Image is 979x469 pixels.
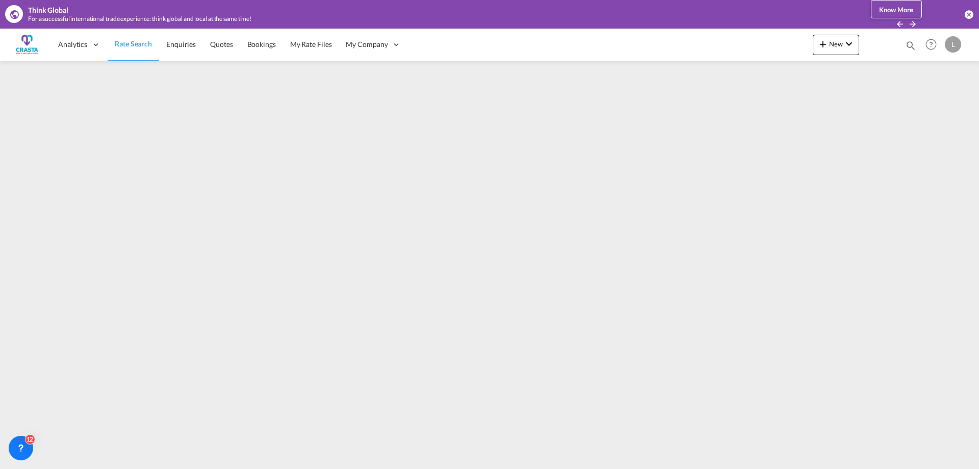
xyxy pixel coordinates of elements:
[210,40,233,48] span: Quotes
[908,19,917,29] button: icon-arrow-right
[922,36,940,53] span: Help
[28,5,68,15] div: Think Global
[945,36,961,53] div: L
[159,28,203,61] a: Enquiries
[817,40,855,48] span: New
[51,28,108,61] div: Analytics
[905,40,916,51] md-icon: icon-magnify
[879,6,913,14] span: Know More
[895,19,905,29] md-icon: icon-arrow-left
[843,38,855,50] md-icon: icon-chevron-down
[346,39,388,50] span: My Company
[166,40,196,48] span: Enquiries
[895,19,907,29] button: icon-arrow-left
[922,36,945,54] div: Help
[58,39,87,50] span: Analytics
[283,28,339,61] a: My Rate Files
[115,39,152,48] span: Rate Search
[108,28,159,61] a: Rate Search
[15,33,38,56] img: ac429df091a311ed8aa72df674ea3bd9.png
[290,40,332,48] span: My Rate Files
[817,38,829,50] md-icon: icon-plus 400-fg
[240,28,283,61] a: Bookings
[964,9,974,19] button: icon-close-circle
[247,40,276,48] span: Bookings
[203,28,240,61] a: Quotes
[339,28,408,61] div: My Company
[9,9,19,19] md-icon: icon-earth
[813,35,859,55] button: icon-plus 400-fgNewicon-chevron-down
[28,15,829,23] div: For a successful international trade experience: think global and local at the same time!
[905,40,916,55] div: icon-magnify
